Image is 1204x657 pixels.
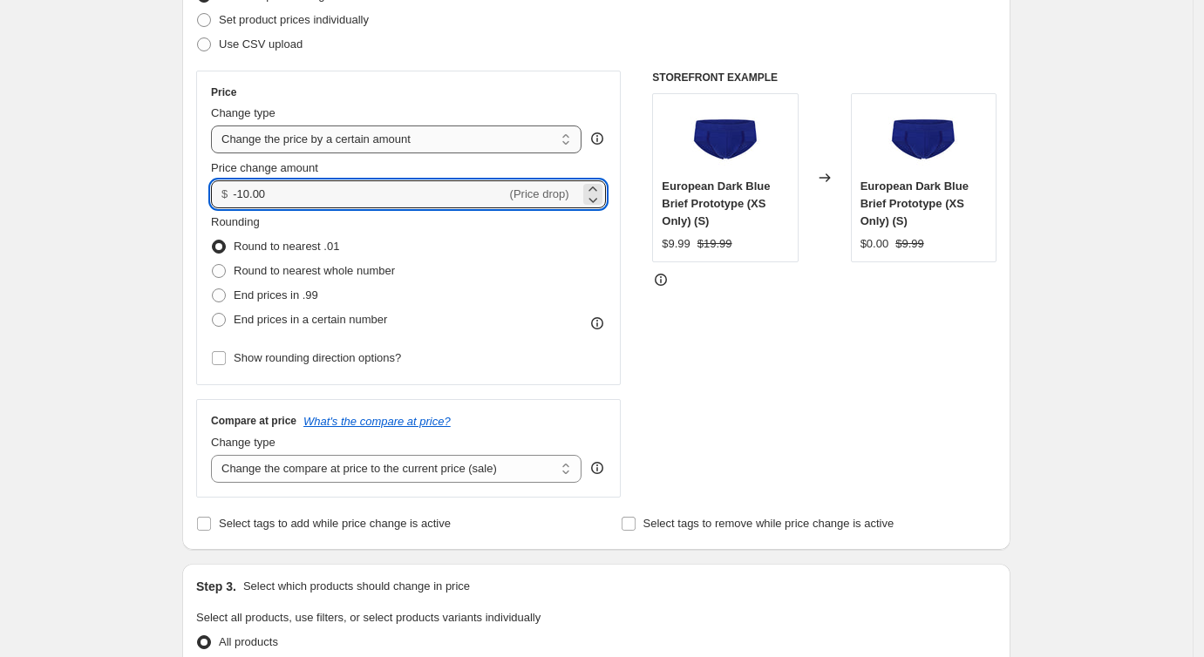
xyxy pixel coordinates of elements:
div: help [588,459,606,477]
span: End prices in a certain number [234,313,387,326]
span: Set product prices individually [219,13,369,26]
h3: Compare at price [211,414,296,428]
strike: $9.99 [895,235,924,253]
p: Select which products should change in price [243,578,470,595]
span: Select tags to remove while price change is active [643,517,894,530]
span: European Dark Blue Brief Prototype (XS Only) (S) [662,179,770,227]
span: Select tags to add while price change is active [219,517,451,530]
span: All products [219,635,278,648]
img: 711841530921_barkblue_1_80x.jpg [690,103,760,173]
input: -10.00 [233,180,506,208]
div: $0.00 [860,235,889,253]
strike: $19.99 [697,235,732,253]
h2: Step 3. [196,578,236,595]
span: $ [221,187,228,200]
span: Change type [211,106,275,119]
span: Round to nearest whole number [234,264,395,277]
span: Round to nearest .01 [234,240,339,253]
span: Use CSV upload [219,37,303,51]
span: European Dark Blue Brief Prototype (XS Only) (S) [860,179,969,227]
span: Change type [211,436,275,449]
span: Show rounding direction options? [234,351,401,364]
div: $9.99 [662,235,690,253]
h3: Price [211,85,236,99]
img: 711841530921_barkblue_1_80x.jpg [888,103,958,173]
span: End prices in .99 [234,288,318,301]
div: help [588,130,606,147]
h6: STOREFRONT EXAMPLE [652,71,997,85]
span: (Price drop) [510,187,569,200]
button: What's the compare at price? [303,415,451,428]
span: Rounding [211,215,260,228]
span: Price change amount [211,161,318,174]
span: Select all products, use filters, or select products variants individually [196,611,541,624]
